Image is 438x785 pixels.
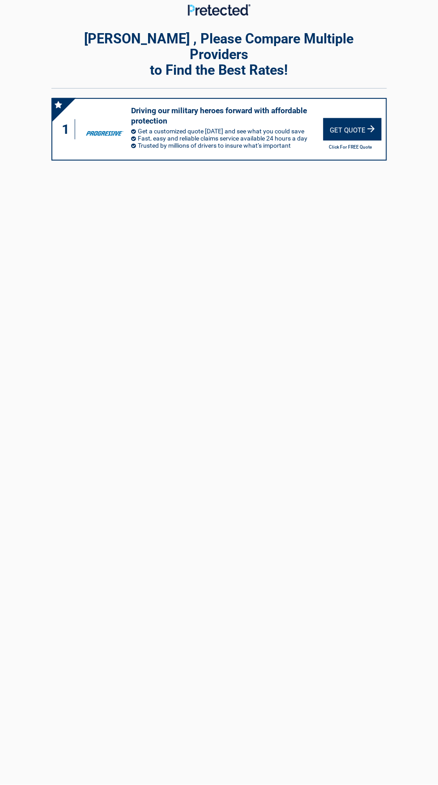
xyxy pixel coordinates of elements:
li: Trusted by millions of drivers to insure what’s important [131,142,323,149]
h3: Driving our military heroes forward with affordable protection [131,106,323,126]
img: Main Logo [188,4,251,15]
li: Fast, easy and reliable claims service available 24 hours a day [131,135,323,142]
div: Get Quote [323,118,382,141]
img: progressive's logo [83,119,127,140]
h2: Click For FREE Quote [323,145,378,149]
div: 1 [61,119,75,140]
h2: [PERSON_NAME] , Please Compare Multiple Providers to Find the Best Rates! [79,31,359,78]
li: Get a customized quote [DATE] and see what you could save [131,128,323,135]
